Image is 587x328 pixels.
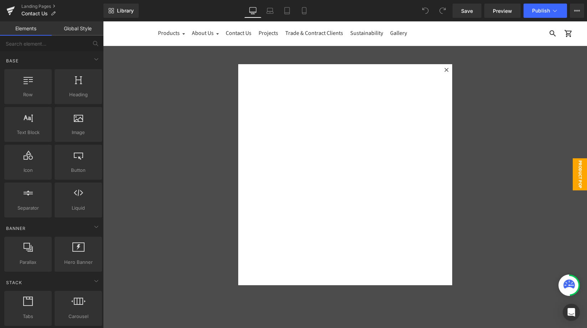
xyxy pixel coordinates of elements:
span: Product pop up form [455,137,484,169]
a: Laptop [261,4,279,18]
span: Banner [5,225,26,232]
a: About Us [89,4,116,20]
span: Base [5,57,19,64]
span: Liquid [57,204,100,212]
span: Row [6,91,50,98]
a: Sustainability [247,4,280,20]
span: Stack [5,279,23,286]
a: Trade & Contract Clients [182,4,240,20]
span: Preview [493,7,512,15]
span: Heading [57,91,100,98]
span: Button [57,166,100,174]
button: Undo [418,4,433,18]
button: More [570,4,584,18]
a: Mobile [296,4,313,18]
span: Text Block [6,129,50,136]
span: Icon [6,166,50,174]
a: Products [55,4,82,20]
span: Library [117,7,134,14]
span: Publish [532,8,550,14]
a: New Library [103,4,139,18]
a: Desktop [244,4,261,18]
span: Parallax [6,258,50,266]
a: Tablet [279,4,296,18]
a: Global Style [52,21,103,36]
span: Separator [6,204,50,212]
a: Projects [155,4,175,20]
span: Save [461,7,473,15]
span: Carousel [57,313,100,320]
a: Landing Pages [21,4,103,9]
a: Gallery [287,4,304,20]
a: Contact Us [123,4,148,20]
span: Contact Us [21,11,48,16]
span: Image [57,129,100,136]
span: Tabs [6,313,50,320]
button: Publish [524,4,567,18]
button: Redo [435,4,450,18]
span: Hero Banner [57,258,100,266]
div: Open Intercom Messenger [563,304,580,321]
a: Preview [484,4,521,18]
